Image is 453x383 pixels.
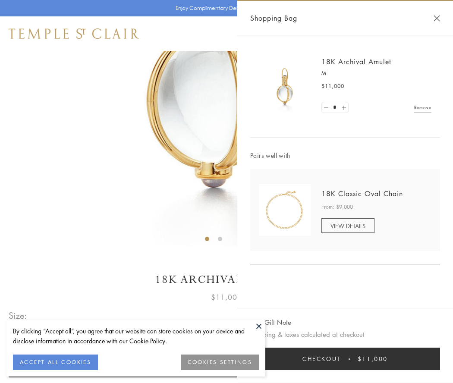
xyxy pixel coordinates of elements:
[339,102,348,113] a: Set quantity to 2
[9,272,444,287] h1: 18K Archival Amulet
[250,317,291,328] button: Add Gift Note
[250,329,440,340] p: Shipping & taxes calculated at checkout
[181,355,259,370] button: COOKIES SETTINGS
[321,218,374,233] a: VIEW DETAILS
[414,103,431,112] a: Remove
[434,15,440,22] button: Close Shopping Bag
[13,326,259,346] div: By clicking “Accept all”, you agree that our website can store cookies on your device and disclos...
[211,292,242,303] span: $11,000
[322,102,330,113] a: Set quantity to 0
[321,203,353,211] span: From: $9,000
[13,355,98,370] button: ACCEPT ALL COOKIES
[302,354,341,364] span: Checkout
[321,82,344,91] span: $11,000
[9,308,28,323] span: Size:
[9,28,139,39] img: Temple St. Clair
[176,4,274,13] p: Enjoy Complimentary Delivery & Returns
[330,222,365,230] span: VIEW DETAILS
[321,189,403,198] a: 18K Classic Oval Chain
[259,60,311,112] img: 18K Archival Amulet
[250,348,440,370] button: Checkout $11,000
[250,13,297,24] span: Shopping Bag
[250,151,440,160] span: Pairs well with
[358,354,388,364] span: $11,000
[259,184,311,236] img: N88865-OV18
[321,57,391,66] a: 18K Archival Amulet
[321,69,431,78] p: M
